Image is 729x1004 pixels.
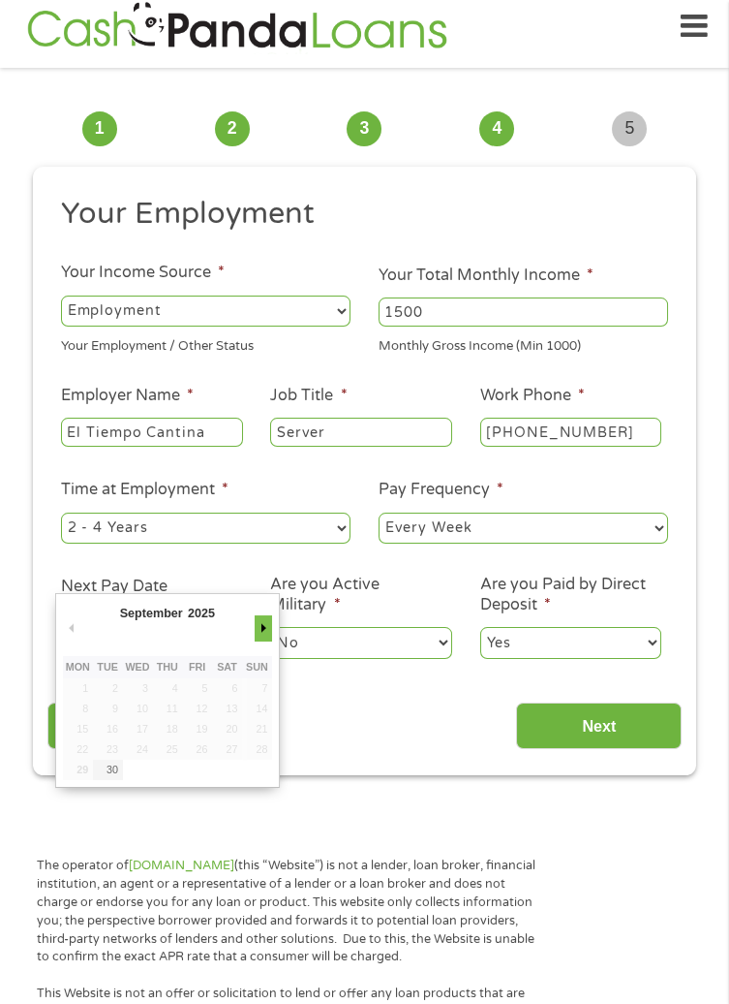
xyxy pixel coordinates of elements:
[516,703,682,750] input: Next
[479,111,514,146] span: 4
[47,703,213,750] input: Back
[270,386,347,406] label: Job Title
[66,661,90,673] abbr: Monday
[379,266,593,286] label: Your Total Monthly Income
[480,575,662,615] label: Are you Paid by Direct Deposit
[379,329,668,356] div: Monthly Gross Income (Min 1000)
[379,298,668,327] input: 1800
[347,111,381,146] span: 3
[117,601,185,627] div: September
[270,418,452,447] input: Cashier
[61,418,243,447] input: Walmart
[612,111,647,146] span: 5
[93,760,123,780] button: 30
[61,480,228,500] label: Time at Employment
[480,418,662,447] input: (231) 754-4010
[189,661,205,673] abbr: Friday
[129,858,234,873] a: [DOMAIN_NAME]
[480,386,585,406] label: Work Phone
[185,601,217,627] div: 2025
[246,661,268,673] abbr: Sunday
[61,195,654,234] h2: Your Employment
[97,661,118,673] abbr: Tuesday
[61,386,194,406] label: Employer Name
[255,615,272,642] button: Next Month
[63,615,80,642] button: Previous Month
[217,661,237,673] abbr: Saturday
[215,111,250,146] span: 2
[125,661,149,673] abbr: Wednesday
[157,661,178,673] abbr: Thursday
[61,263,225,283] label: Your Income Source
[379,480,503,500] label: Pay Frequency
[270,575,452,615] label: Are you Active Military
[82,111,117,146] span: 1
[61,577,243,617] label: Next Pay Date (DD/MM/YYYY)
[37,857,541,966] p: The operator of (this “Website”) is not a lender, loan broker, financial institution, an agent or...
[61,329,350,356] div: Your Employment / Other Status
